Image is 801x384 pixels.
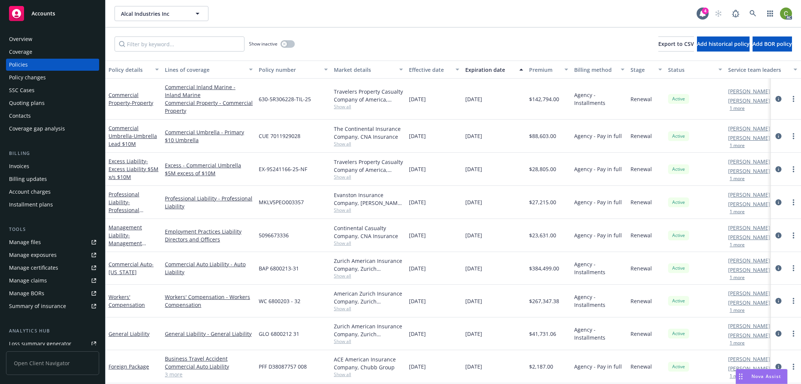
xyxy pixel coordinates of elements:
[789,329,798,338] a: more
[165,330,253,338] a: General Liability - General Liability
[574,132,622,140] span: Agency - Pay in full
[526,61,571,79] button: Premium
[728,266,770,274] a: [PERSON_NAME]
[249,41,278,47] span: Show inactive
[6,33,99,45] a: Overview
[165,355,253,363] a: Business Travel Accident
[259,95,311,103] span: 630-5R306228-TIL-25
[9,275,47,287] div: Manage claims
[409,264,426,272] span: [DATE]
[334,257,403,273] div: Zurich American Insurance Company, Zurich Insurance Group, Captive Resources
[6,160,99,172] a: Invoices
[259,330,299,338] span: GLO 6800212 31
[529,198,556,206] span: $27,215.00
[165,128,253,144] a: Commercial Umbrella - Primary $10 Umbrella
[697,40,750,47] span: Add historical policy
[259,66,320,74] div: Policy number
[6,59,99,71] a: Policies
[789,264,798,273] a: more
[9,199,53,211] div: Installment plans
[736,369,787,384] button: Nova Assist
[109,224,142,255] a: Management Liability
[665,61,725,79] button: Status
[574,326,625,342] span: Agency - Installments
[728,289,770,297] a: [PERSON_NAME]
[728,233,770,241] a: [PERSON_NAME]
[9,338,71,350] div: Loss summary generator
[631,231,652,239] span: Renewal
[334,103,403,110] span: Show all
[406,61,462,79] button: Effective date
[465,198,482,206] span: [DATE]
[331,61,406,79] button: Market details
[6,226,99,233] div: Tools
[9,262,58,274] div: Manage certificates
[730,143,745,148] button: 1 more
[9,97,45,109] div: Quoting plans
[409,297,426,305] span: [DATE]
[728,97,770,105] a: [PERSON_NAME]
[9,160,29,172] div: Invoices
[109,124,157,147] a: Commercial Umbrella
[529,165,556,173] span: $28,805.00
[574,293,625,309] span: Agency - Installments
[730,308,745,313] button: 1 more
[529,66,560,74] div: Premium
[6,97,99,109] a: Quoting plans
[109,293,145,308] a: Workers' Compensation
[574,231,622,239] span: Agency - Pay in full
[631,66,654,74] div: Stage
[334,191,403,207] div: Evanston Insurance Company, [PERSON_NAME] Insurance, CRC Group
[9,236,41,248] div: Manage files
[780,8,792,20] img: photo
[529,264,559,272] span: $384,499.00
[6,236,99,248] a: Manage files
[730,243,745,247] button: 1 more
[465,95,482,103] span: [DATE]
[259,165,307,173] span: EX-9S241166-25-NF
[728,158,770,165] a: [PERSON_NAME]
[789,165,798,174] a: more
[628,61,665,79] button: Stage
[631,165,652,173] span: Renewal
[409,198,426,206] span: [DATE]
[462,61,526,79] button: Expiration date
[334,371,403,378] span: Show all
[109,330,149,337] a: General Liability
[728,355,770,363] a: [PERSON_NAME]
[6,327,99,335] div: Analytics hub
[730,106,745,111] button: 1 more
[774,296,783,305] a: circleInformation
[529,363,553,370] span: $2,187.00
[32,11,55,17] span: Accounts
[9,287,44,299] div: Manage BORs
[465,264,482,272] span: [DATE]
[465,66,515,74] div: Expiration date
[671,232,686,239] span: Active
[728,200,770,208] a: [PERSON_NAME]
[6,338,99,350] a: Loss summary generator
[763,6,778,21] a: Switch app
[728,322,770,330] a: [PERSON_NAME]
[631,198,652,206] span: Renewal
[409,363,426,370] span: [DATE]
[529,132,556,140] span: $88,603.00
[334,66,395,74] div: Market details
[730,209,745,214] button: 1 more
[165,370,253,378] a: 3 more
[728,331,770,339] a: [PERSON_NAME]
[631,95,652,103] span: Renewal
[728,364,770,372] a: [PERSON_NAME]
[115,6,208,21] button: Alcal Industries Inc
[6,71,99,83] a: Policy changes
[109,232,146,255] span: - Management Liability
[728,134,770,142] a: [PERSON_NAME]
[6,46,99,58] a: Coverage
[631,132,652,140] span: Renewal
[409,330,426,338] span: [DATE]
[165,99,253,115] a: Commercial Property - Commercial Property
[736,369,745,384] div: Drag to move
[774,198,783,207] a: circleInformation
[165,161,253,177] a: Excess - Commercial Umbrella $5M excess of $10M
[728,6,743,21] a: Report a Bug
